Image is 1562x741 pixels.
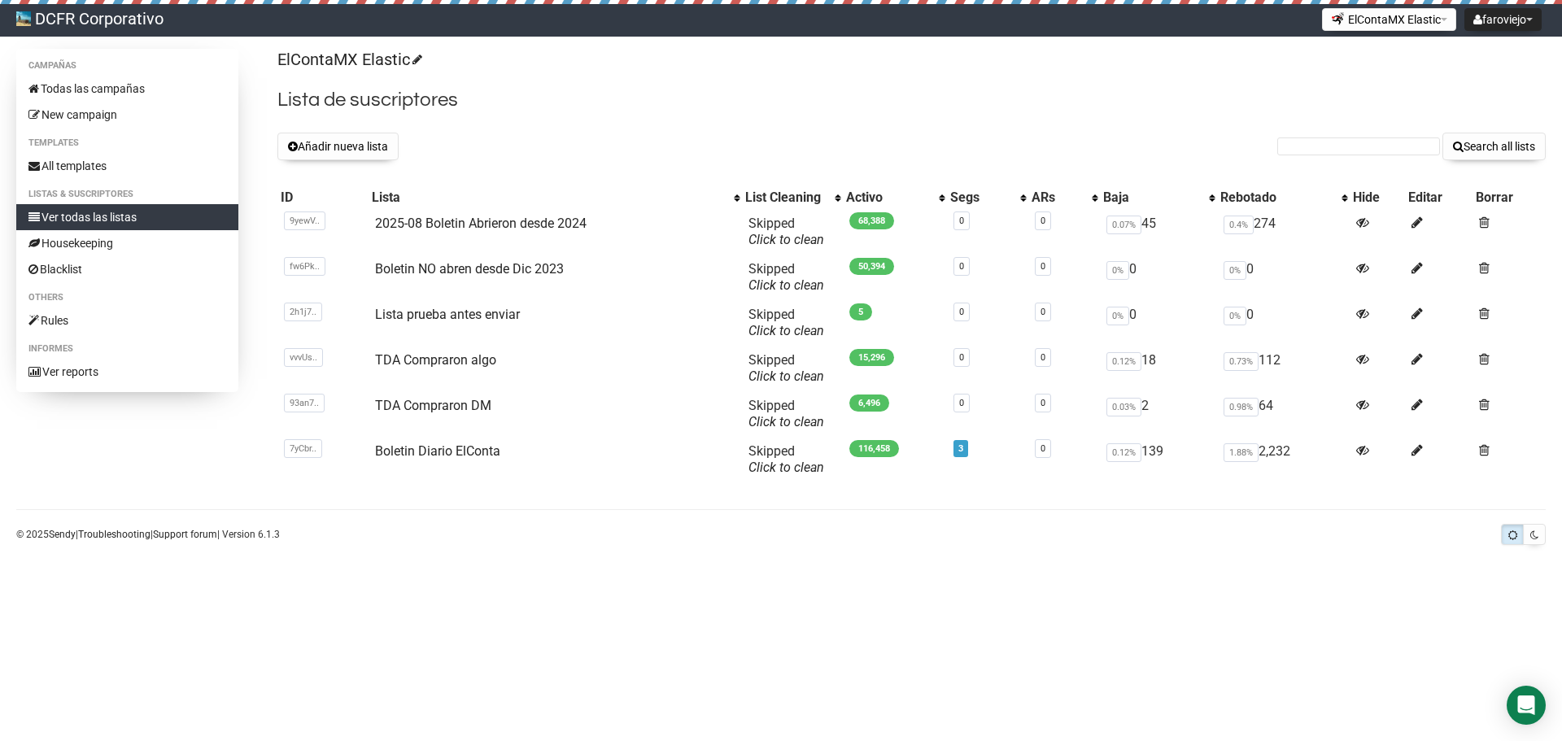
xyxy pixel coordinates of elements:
[846,190,931,206] div: Activo
[49,529,76,540] a: Sendy
[372,190,726,206] div: Lista
[1405,186,1473,209] th: Editar: No sort applied, sorting is disabled
[1106,261,1129,280] span: 0%
[748,277,824,293] a: Click to clean
[748,460,824,475] a: Click to clean
[16,11,31,26] img: 54111bbcb726b5bbc7ac1b93f70939ba
[1041,261,1045,272] a: 0
[748,307,824,338] span: Skipped
[1100,209,1216,255] td: 45
[375,261,564,277] a: Boletin NO abren desde Dic 2023
[1106,352,1141,371] span: 0.12%
[16,133,238,153] li: Templates
[1106,216,1141,234] span: 0.07%
[16,525,280,543] p: © 2025 | | | Version 6.1.3
[284,303,322,321] span: 2h1j7..
[748,414,824,429] a: Click to clean
[1464,8,1542,31] button: faroviejo
[16,153,238,179] a: All templates
[959,352,964,363] a: 0
[277,186,369,209] th: ID: No sort applied, sorting is disabled
[947,186,1028,209] th: Segs: No sort applied, activate to apply an ascending sort
[1217,255,1350,300] td: 0
[849,212,894,229] span: 68,388
[959,216,964,226] a: 0
[1217,300,1350,346] td: 0
[369,186,742,209] th: Lista: No sort applied, activate to apply an ascending sort
[16,102,238,128] a: New campaign
[16,288,238,307] li: Others
[849,349,894,366] span: 15,296
[1224,307,1246,325] span: 0%
[284,394,325,412] span: 93an7..
[153,529,217,540] a: Support forum
[959,261,964,272] a: 0
[16,76,238,102] a: Todas las campañas
[1224,398,1259,416] span: 0.98%
[1100,186,1216,209] th: Baja: No sort applied, activate to apply an ascending sort
[284,211,325,230] span: 9yewV..
[1103,190,1200,206] div: Baja
[849,394,889,412] span: 6,496
[1100,300,1216,346] td: 0
[1217,209,1350,255] td: 274
[748,216,824,247] span: Skipped
[1106,443,1141,462] span: 0.12%
[1217,391,1350,437] td: 64
[958,443,963,454] a: 3
[1331,12,1344,25] img: favicons
[1442,133,1546,160] button: Search all lists
[1106,398,1141,416] span: 0.03%
[277,133,399,160] button: Añadir nueva lista
[16,339,238,359] li: Informes
[284,257,325,276] span: fw6Pk..
[16,204,238,230] a: Ver todas las listas
[1032,190,1084,206] div: ARs
[748,398,824,429] span: Skipped
[1217,437,1350,482] td: 2,232
[1224,261,1246,280] span: 0%
[1041,307,1045,317] a: 0
[281,190,365,206] div: ID
[1353,190,1402,206] div: Hide
[375,216,587,231] a: 2025-08 Boletin Abrieron desde 2024
[1041,216,1045,226] a: 0
[1476,190,1542,206] div: Borrar
[1322,8,1456,31] button: ElContaMX Elastic
[959,398,964,408] a: 0
[1350,186,1405,209] th: Hide: No sort applied, sorting is disabled
[1224,216,1254,234] span: 0.4%
[849,303,872,320] span: 5
[1220,190,1333,206] div: Rebotado
[1100,437,1216,482] td: 139
[748,261,824,293] span: Skipped
[950,190,1012,206] div: Segs
[748,443,824,475] span: Skipped
[277,50,420,69] a: ElContaMX Elastic
[1100,255,1216,300] td: 0
[1100,346,1216,391] td: 18
[16,185,238,204] li: Listas & Suscriptores
[16,256,238,282] a: Blacklist
[16,230,238,256] a: Housekeeping
[284,348,323,367] span: vvvUs..
[745,190,827,206] div: List Cleaning
[748,352,824,384] span: Skipped
[748,368,824,384] a: Click to clean
[1224,443,1259,462] span: 1.88%
[375,398,491,413] a: TDA Compraron DM
[284,439,322,458] span: 7yCbr..
[748,323,824,338] a: Click to clean
[843,186,947,209] th: Activo: No sort applied, activate to apply an ascending sort
[959,307,964,317] a: 0
[1106,307,1129,325] span: 0%
[1041,398,1045,408] a: 0
[1217,346,1350,391] td: 112
[1100,391,1216,437] td: 2
[375,352,496,368] a: TDA Compraron algo
[78,529,151,540] a: Troubleshooting
[748,232,824,247] a: Click to clean
[849,258,894,275] span: 50,394
[16,307,238,333] a: Rules
[1408,190,1469,206] div: Editar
